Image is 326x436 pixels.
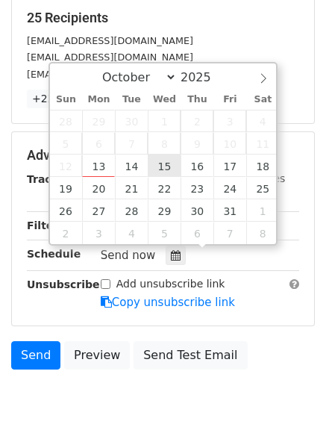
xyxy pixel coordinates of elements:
[27,219,65,231] strong: Filters
[50,177,83,199] span: October 19, 2025
[213,110,246,132] span: October 3, 2025
[246,199,279,222] span: November 1, 2025
[148,110,181,132] span: October 1, 2025
[50,222,83,244] span: November 2, 2025
[50,199,83,222] span: October 26, 2025
[181,155,213,177] span: October 16, 2025
[82,155,115,177] span: October 13, 2025
[116,276,225,292] label: Add unsubscribe link
[115,199,148,222] span: October 28, 2025
[27,278,100,290] strong: Unsubscribe
[115,177,148,199] span: October 21, 2025
[213,177,246,199] span: October 24, 2025
[251,364,326,436] iframe: Chat Widget
[246,132,279,155] span: October 11, 2025
[177,70,231,84] input: Year
[148,222,181,244] span: November 5, 2025
[148,155,181,177] span: October 15, 2025
[27,173,77,185] strong: Tracking
[134,341,247,370] a: Send Test Email
[213,95,246,105] span: Fri
[181,199,213,222] span: October 30, 2025
[115,155,148,177] span: October 14, 2025
[50,95,83,105] span: Sun
[148,199,181,222] span: October 29, 2025
[64,341,130,370] a: Preview
[27,35,193,46] small: [EMAIL_ADDRESS][DOMAIN_NAME]
[27,147,299,163] h5: Advanced
[101,296,235,309] a: Copy unsubscribe link
[101,249,156,262] span: Send now
[148,132,181,155] span: October 8, 2025
[213,155,246,177] span: October 17, 2025
[181,132,213,155] span: October 9, 2025
[82,222,115,244] span: November 3, 2025
[50,110,83,132] span: September 28, 2025
[82,199,115,222] span: October 27, 2025
[27,69,193,80] small: [EMAIL_ADDRESS][DOMAIN_NAME]
[181,110,213,132] span: October 2, 2025
[246,222,279,244] span: November 8, 2025
[213,222,246,244] span: November 7, 2025
[246,177,279,199] span: October 25, 2025
[82,177,115,199] span: October 20, 2025
[213,199,246,222] span: October 31, 2025
[246,110,279,132] span: October 4, 2025
[82,132,115,155] span: October 6, 2025
[27,10,299,26] h5: 25 Recipients
[11,341,60,370] a: Send
[27,90,90,108] a: +22 more
[181,177,213,199] span: October 23, 2025
[115,95,148,105] span: Tue
[181,222,213,244] span: November 6, 2025
[246,95,279,105] span: Sat
[181,95,213,105] span: Thu
[246,155,279,177] span: October 18, 2025
[148,95,181,105] span: Wed
[148,177,181,199] span: October 22, 2025
[50,155,83,177] span: October 12, 2025
[213,132,246,155] span: October 10, 2025
[50,132,83,155] span: October 5, 2025
[27,248,81,260] strong: Schedule
[115,222,148,244] span: November 4, 2025
[115,132,148,155] span: October 7, 2025
[82,110,115,132] span: September 29, 2025
[115,110,148,132] span: September 30, 2025
[82,95,115,105] span: Mon
[27,52,193,63] small: [EMAIL_ADDRESS][DOMAIN_NAME]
